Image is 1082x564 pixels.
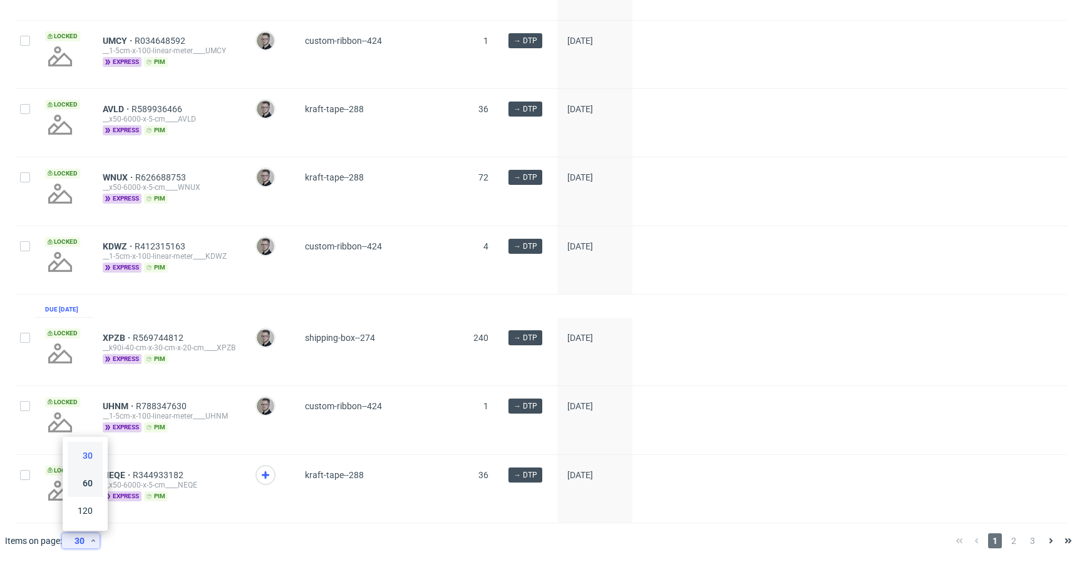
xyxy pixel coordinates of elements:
[133,470,186,480] a: R344933182
[513,172,537,183] span: → DTP
[103,354,142,364] span: express
[73,474,98,492] div: 60
[5,535,62,547] span: Items on page:
[513,35,537,46] span: → DTP
[988,533,1002,548] span: 1
[45,237,80,247] span: Locked
[144,194,168,204] span: pim
[103,263,142,273] span: express
[103,411,235,421] div: __1-5cm-x-100-linear-meter____UHNM
[45,169,80,179] span: Locked
[131,104,185,114] a: R589936466
[144,125,168,135] span: pim
[73,502,98,520] div: 120
[45,338,75,368] img: no_design.png
[144,57,168,67] span: pim
[483,241,488,251] span: 4
[103,125,142,135] span: express
[103,194,142,204] span: express
[513,400,537,412] span: → DTP
[103,491,142,501] span: express
[135,36,188,46] a: R034648592
[103,114,235,124] div: __x50-6000-x-5-cm____AVLD
[103,470,133,480] a: NEQE
[144,354,168,364] span: pim
[45,110,75,140] img: no_design.png
[45,328,80,338] span: Locked
[45,41,75,71] img: no_design.png
[103,422,142,432] span: express
[257,32,274,50] img: Krystian Gaza
[567,36,593,46] span: [DATE]
[103,57,142,67] span: express
[305,172,364,182] span: kraft-tape--288
[513,103,537,115] span: → DTP
[45,476,75,506] img: no_design.png
[45,407,75,437] img: no_design.png
[513,332,537,343] span: → DTP
[45,100,80,110] span: Locked
[305,333,375,343] span: shipping-box--274
[257,169,274,186] img: Krystian Gaza
[483,36,488,46] span: 1
[1026,533,1039,548] span: 3
[45,305,78,315] div: Due [DATE]
[305,36,382,46] span: custom-ribbon--424
[473,333,488,343] span: 240
[478,172,488,182] span: 72
[257,329,274,347] img: Krystian Gaza
[135,172,188,182] a: R626688753
[513,469,537,481] span: → DTP
[567,104,593,114] span: [DATE]
[45,31,80,41] span: Locked
[305,401,382,411] span: custom-ribbon--424
[1007,533,1021,548] span: 2
[73,530,98,547] div: 180
[103,480,235,490] div: __x50-6000-x-5-cm____NEQE
[305,241,382,251] span: custom-ribbon--424
[103,182,235,192] div: __x50-6000-x-5-cm____WNUX
[305,470,364,480] span: kraft-tape--288
[478,104,488,114] span: 36
[478,470,488,480] span: 36
[144,422,168,432] span: pim
[45,179,75,209] img: no_design.png
[103,333,133,343] a: XPZB
[567,333,593,343] span: [DATE]
[567,470,593,480] span: [DATE]
[567,401,593,411] span: [DATE]
[144,263,168,273] span: pim
[45,397,80,407] span: Locked
[103,401,136,411] span: UHNM
[103,172,135,182] a: WNUX
[567,172,593,182] span: [DATE]
[513,241,537,252] span: → DTP
[103,241,135,251] a: KDWZ
[73,447,98,464] div: 30
[133,333,186,343] span: R569744812
[257,238,274,255] img: Krystian Gaza
[103,251,235,261] div: __1-5cm-x-100-linear-meter____KDWZ
[103,46,235,56] div: __1-5cm-x-100-linear-meter____UMCY
[67,532,90,550] div: 30
[103,104,131,114] a: AVLD
[135,241,188,251] a: R412315163
[567,241,593,251] span: [DATE]
[136,401,189,411] a: R788347630
[103,36,135,46] a: UMCY
[144,491,168,501] span: pim
[257,100,274,118] img: Krystian Gaza
[103,343,235,353] div: __k90i-40-cm-x-30-cm-x-20-cm____XPZB
[45,466,80,476] span: Locked
[483,401,488,411] span: 1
